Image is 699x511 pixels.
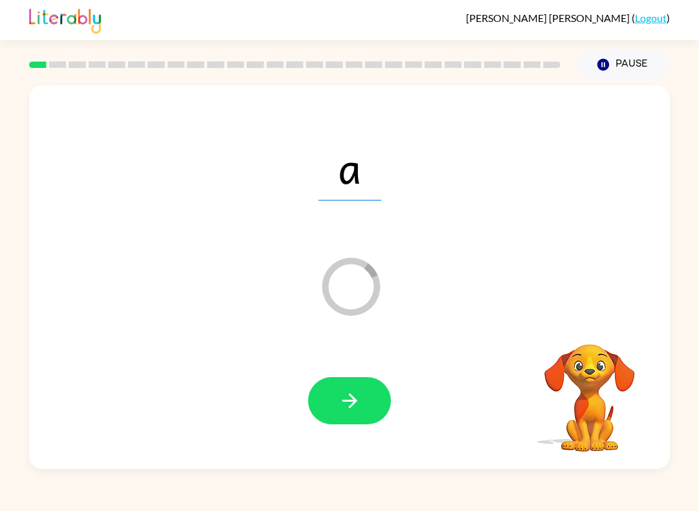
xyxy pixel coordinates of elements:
a: Logout [635,12,667,24]
div: ( ) [466,12,670,24]
span: [PERSON_NAME] [PERSON_NAME] [466,12,632,24]
img: Literably [29,5,101,34]
span: a [318,133,381,201]
video: Your browser must support playing .mp4 files to use Literably. Please try using another browser. [525,324,654,453]
button: Pause [576,50,670,80]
